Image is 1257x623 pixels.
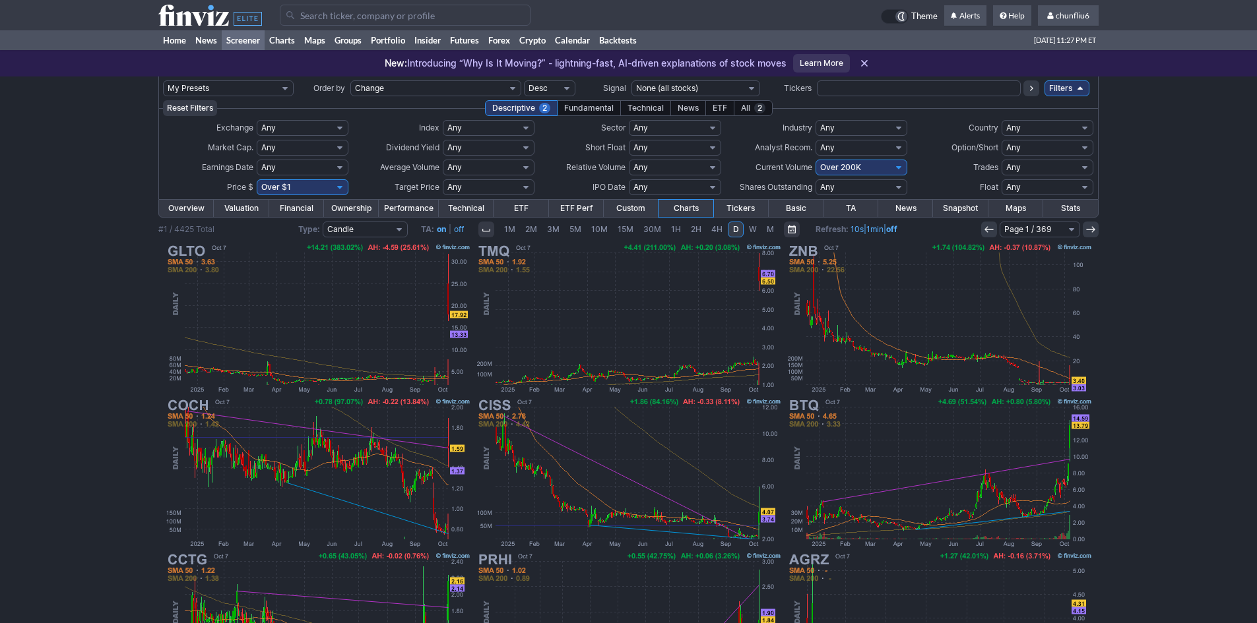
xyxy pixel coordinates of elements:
[1045,80,1089,96] a: Filters
[485,100,558,116] div: Descriptive
[783,123,812,133] span: Industry
[158,223,214,236] div: #1 / 4425 Total
[216,123,253,133] span: Exchange
[639,222,666,237] a: 30M
[659,200,713,217] a: Charts
[666,222,686,237] a: 1H
[643,224,661,234] span: 30M
[557,100,621,116] div: Fundamental
[164,241,472,396] img: GLTO - Galecto Inc - Stock Price Chart
[769,200,823,217] a: Basic
[969,123,998,133] span: Country
[385,57,787,70] p: Introducing “Why Is It Moving?” - lightning-fast, AI-driven explanations of stock moves
[784,222,800,237] button: Range
[222,30,265,50] a: Screener
[539,103,550,113] span: 2
[421,224,434,234] b: TA:
[851,224,864,234] a: 10s
[785,241,1094,396] img: ZNB - Zeta Network Group - Stock Price Chart
[886,224,897,234] a: off
[620,100,671,116] div: Technical
[601,123,626,133] span: Sector
[816,224,849,234] b: Refresh:
[585,142,626,152] span: Short Float
[595,30,641,50] a: Backtests
[269,200,324,217] a: Financial
[419,123,439,133] span: Index
[711,224,723,234] span: 4H
[733,224,739,234] span: D
[973,162,998,172] span: Trades
[762,222,779,237] a: M
[324,200,379,217] a: Ownership
[494,200,548,217] a: ETF
[380,162,439,172] span: Average Volume
[951,142,998,152] span: Option/Short
[484,30,515,50] a: Forex
[671,224,681,234] span: 1H
[604,200,659,217] a: Custom
[593,182,626,192] span: IPO Date
[298,224,320,234] b: Type:
[613,222,638,237] a: 15M
[618,224,633,234] span: 15M
[330,30,366,50] a: Groups
[823,200,878,217] a: TA
[1034,30,1096,50] span: [DATE] 11:27 PM ET
[449,224,451,234] span: |
[227,182,253,192] span: Price $
[214,200,269,217] a: Valuation
[569,224,581,234] span: 5M
[988,200,1043,217] a: Maps
[386,142,439,152] span: Dividend Yield
[713,200,768,217] a: Tickers
[566,162,626,172] span: Relative Volume
[366,30,410,50] a: Portfolio
[191,30,222,50] a: News
[437,224,446,234] a: on
[280,5,531,26] input: Search
[686,222,706,237] a: 2H
[474,241,783,396] img: TMQ - Trilogy Metals Inc - Stock Price Chart
[474,396,783,550] img: CISS - C3is Inc - Stock Price Chart
[691,224,701,234] span: 2H
[816,223,897,236] span: | |
[944,5,986,26] a: Alerts
[542,222,564,237] a: 3M
[202,162,253,172] span: Earnings Date
[793,54,850,73] a: Learn More
[587,222,612,237] a: 10M
[1038,5,1099,26] a: chunfliu6
[670,100,706,116] div: News
[705,100,734,116] div: ETF
[754,103,765,113] span: 2
[410,30,445,50] a: Insider
[379,200,439,217] a: Performance
[728,222,744,237] a: D
[164,396,472,550] img: COCH - Envoy Medical Inc - Stock Price Chart
[159,200,214,217] a: Overview
[749,224,757,234] span: W
[756,162,812,172] span: Current Volume
[707,222,727,237] a: 4H
[911,9,938,24] span: Theme
[1043,200,1098,217] a: Stats
[313,83,345,93] span: Order by
[993,5,1031,26] a: Help
[550,30,595,50] a: Calendar
[547,224,560,234] span: 3M
[478,222,494,237] button: Interval
[454,224,464,234] a: off
[439,200,494,217] a: Technical
[603,83,626,93] span: Signal
[740,182,812,192] span: Shares Outstanding
[878,200,933,217] a: News
[300,30,330,50] a: Maps
[549,200,604,217] a: ETF Perf
[163,100,217,116] button: Reset Filters
[265,30,300,50] a: Charts
[866,224,884,234] a: 1min
[1056,11,1089,20] span: chunfliu6
[515,30,550,50] a: Crypto
[755,142,812,152] span: Analyst Recom.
